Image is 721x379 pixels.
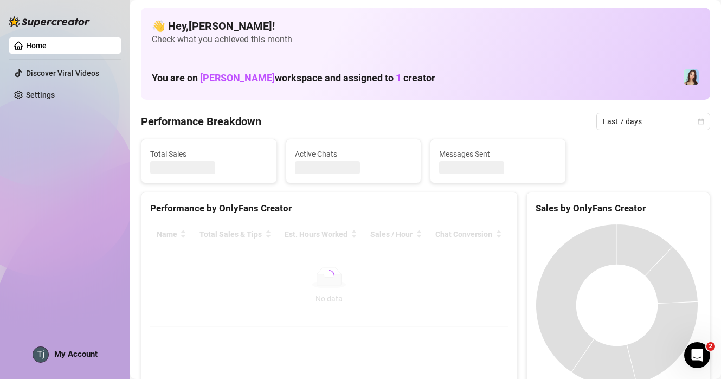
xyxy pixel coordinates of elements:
[603,113,704,130] span: Last 7 days
[150,201,508,216] div: Performance by OnlyFans Creator
[200,72,275,83] span: [PERSON_NAME]
[141,114,261,129] h4: Performance Breakdown
[26,41,47,50] a: Home
[33,347,48,362] img: ACg8ocIB2-_DDlQ1tsDnjf7P2NCSh4di4ioAJ8P-QhmsLtndf0RA-Q=s96-c
[152,18,699,34] h4: 👋 Hey, [PERSON_NAME] !
[536,201,701,216] div: Sales by OnlyFans Creator
[295,148,413,160] span: Active Chats
[439,148,557,160] span: Messages Sent
[152,72,435,84] h1: You are on workspace and assigned to creator
[698,118,704,125] span: calendar
[706,342,715,351] span: 2
[396,72,401,83] span: 1
[321,268,337,283] span: loading
[26,69,99,78] a: Discover Viral Videos
[54,349,98,359] span: My Account
[26,91,55,99] a: Settings
[152,34,699,46] span: Check what you achieved this month
[150,148,268,160] span: Total Sales
[9,16,90,27] img: logo-BBDzfeDw.svg
[684,69,699,85] img: Amelia
[684,342,710,368] iframe: Intercom live chat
